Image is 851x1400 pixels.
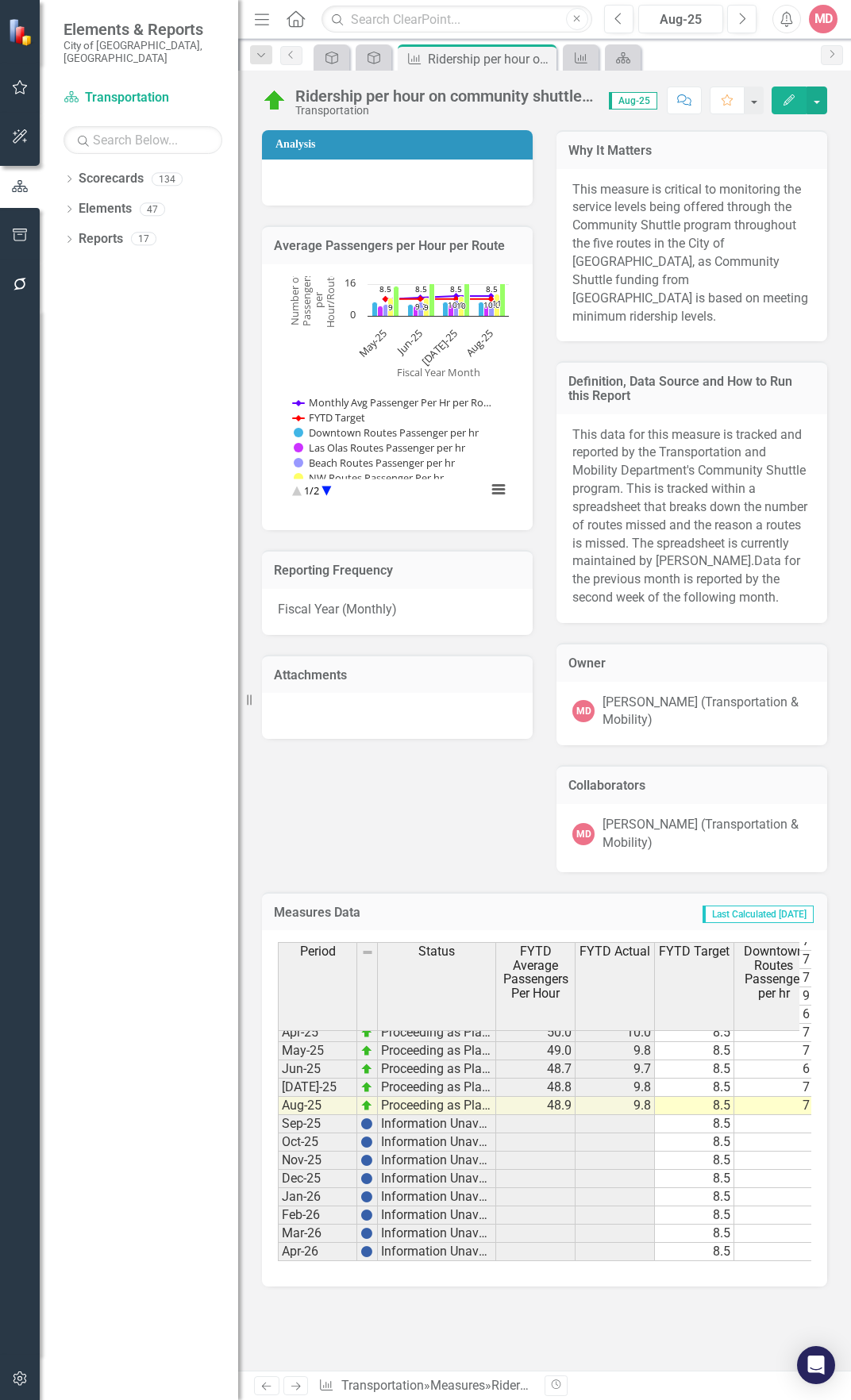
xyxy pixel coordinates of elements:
td: Information Unavailable [378,1243,496,1261]
path: Jul-25, 8.5. FYTD Target. [453,296,460,302]
img: ClearPoint Strategy [8,17,36,45]
text: [DATE]-25 [418,326,460,368]
input: Search Below... [64,126,222,154]
td: Oct-25 [278,1133,357,1152]
text: 11 [492,298,502,309]
td: Information Unavailable [378,1133,496,1152]
button: MD [809,5,838,33]
text: Fiscal Year Month [397,365,480,379]
div: Ridership per hour on community shuttles per route [491,1378,777,1393]
td: Dec-25 [278,1170,357,1188]
text: 10.0 [483,299,500,310]
h3: Attachments [274,668,521,683]
text: 8.5 [486,283,498,294]
img: zOikAAAAAElFTkSuQmCC [360,1063,373,1075]
a: Elements [79,200,132,218]
td: 9.8 [576,1079,655,1097]
td: 8.5 [655,1225,734,1243]
span: FYTD Average Passengers Per Hour [499,944,572,1000]
p: Fiscal Year (Monthly) [278,601,517,619]
td: Information Unavailable [378,1188,496,1206]
td: [DATE]-25 [278,1079,357,1097]
text: Jun-25 [393,326,425,358]
a: Transportation [64,89,222,107]
td: 8.5 [655,1152,734,1170]
img: BgCOk07PiH71IgAAAABJRU5ErkJggg== [360,1190,373,1203]
img: Proceeding as Planned [262,88,287,113]
path: Aug-25, 7. Downtown Routes Passenger per hr. [479,302,484,316]
text: Number of Passengers per Hour/Route [287,271,337,328]
h3: Definition, Data Source and How to Run this Report [568,375,815,402]
svg: Interactive chart [278,276,517,514]
span: FYTD Target [659,944,730,959]
div: Open Intercom Messenger [797,1346,835,1384]
text: Aug-25 [463,326,496,360]
div: MD [572,823,595,845]
path: Jul-25, 6. Las Olas Routes Passenger per hr. [449,304,454,316]
td: 48.8 [496,1079,576,1097]
td: Apr-26 [278,1243,357,1261]
text: 9 [388,302,393,313]
path: May-25, 6. Beach Routes Passenger per hr. [383,304,389,316]
td: Information Unavailable [378,1206,496,1225]
td: 9.8 [576,1097,655,1115]
div: MD [572,700,595,722]
a: Measures [430,1378,485,1393]
text: NW Routes Passenger Per hr [309,471,445,485]
td: Jan-26 [278,1188,357,1206]
td: 8.5 [655,1188,734,1206]
path: Jun-25, 19. Neighborhood D1 & D2 Routes Passenger per hr. [429,278,435,316]
span: Elements & Reports [64,20,222,39]
td: 9.7 [576,1060,655,1079]
td: Nov-25 [278,1152,357,1170]
td: 8.5 [655,1170,734,1188]
td: Aug-25 [278,1097,357,1115]
td: Proceeding as Planned [378,1060,496,1079]
td: Information Unavailable [378,1170,496,1188]
text: 9 [424,302,429,313]
span: Status [418,944,455,959]
td: 7 [734,1097,814,1115]
td: 49.0 [496,1042,576,1060]
path: Jun-25, 6. Downtown Routes Passenger per hr. [408,304,414,316]
path: Jul-25, 19. Neighborhood D1 & D2 Routes Passenger per hr. [464,278,470,316]
div: Transportation [295,105,593,117]
img: BgCOk07PiH71IgAAAABJRU5ErkJggg== [360,1117,373,1130]
td: 48.7 [496,1060,576,1079]
td: 48.9 [496,1097,576,1115]
img: BgCOk07PiH71IgAAAABJRU5ErkJggg== [360,1172,373,1185]
div: 17 [131,233,156,246]
img: zOikAAAAAElFTkSuQmCC [360,1081,373,1094]
path: Jun-25, 9. NW Routes Passenger Per hr. [424,298,429,316]
h3: Collaborators [568,779,815,793]
td: 9.8 [576,1042,655,1060]
td: Sep-25 [278,1115,357,1133]
a: Transportation [341,1378,424,1393]
td: 8.5 [655,1097,734,1115]
div: 134 [152,172,183,186]
div: Ridership per hour on community shuttles per route [295,87,593,105]
td: Information Unavailable [378,1152,496,1170]
span: Data for the previous month is reported by the second week of the following month. [572,553,800,605]
span: Last Calculated [DATE] [703,906,814,923]
h3: Why It Matters [568,144,815,158]
p: This measure is critical to monitoring the service levels being offered through the Community Shu... [572,181,811,326]
g: Neighborhood D1 & D2 Routes Passenger per hr, series 7 of 7. Bar series with 4 bars. [394,276,506,316]
td: Feb-26 [278,1206,357,1225]
div: Chart. Highcharts interactive chart. [278,276,517,514]
button: Show Beach Routes Passenger per hr [294,456,457,470]
td: Proceeding as Planned [378,1097,496,1115]
text: 8.5 [450,283,462,294]
img: BgCOk07PiH71IgAAAABJRU5ErkJggg== [360,1136,373,1148]
td: Proceeding as Planned [378,1042,496,1060]
g: FYTD Target, series 2 of 7. Line with 4 data points. [383,296,495,302]
button: Show Downtown Routes Passenger per hr [294,425,479,440]
td: 6 [734,1060,814,1079]
text: 8.5 [379,283,391,294]
path: May-25, 5. Las Olas Routes Passenger per hr. [378,306,383,316]
div: [PERSON_NAME] (Transportation & Mobility) [603,816,811,852]
td: Mar-26 [278,1225,357,1243]
h3: Analysis [275,138,525,150]
path: Jul-25, 7. Downtown Routes Passenger per hr. [443,302,449,316]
